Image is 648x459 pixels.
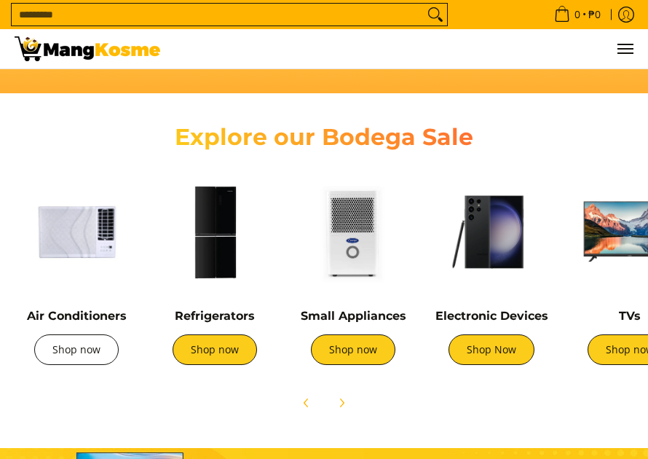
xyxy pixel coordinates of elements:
a: Shop now [34,334,119,365]
img: Mang Kosme: Your Home Appliances Warehouse Sale Partner! [15,36,160,61]
img: Small Appliances [291,170,415,294]
span: • [550,7,605,23]
a: Electronic Devices [435,309,548,323]
a: Shop now [311,334,395,365]
a: Shop now [173,334,257,365]
a: Refrigerators [175,309,255,323]
button: Search [424,4,447,25]
nav: Main Menu [175,29,633,68]
a: TVs [619,309,641,323]
h2: Explore our Bodega Sale [173,122,475,152]
button: Next [325,387,357,419]
button: Menu [616,29,633,68]
button: Previous [291,387,323,419]
a: Small Appliances [301,309,406,323]
ul: Customer Navigation [175,29,633,68]
img: Air Conditioners [15,170,138,294]
a: Air Conditioners [27,309,127,323]
img: Electronic Devices [430,170,553,294]
a: Shop Now [449,334,534,365]
img: Refrigerators [153,170,277,294]
span: 0 [572,9,582,20]
span: ₱0 [586,9,603,20]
